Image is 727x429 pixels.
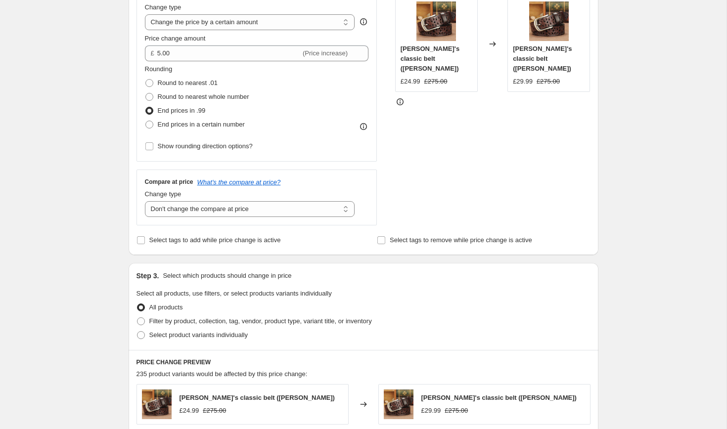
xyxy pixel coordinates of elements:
span: End prices in a certain number [158,121,245,128]
h3: Compare at price [145,178,193,186]
span: Change type [145,190,182,198]
span: (Price increase) [303,49,348,57]
span: Rounding [145,65,173,73]
img: bb86216d-35f4-433d-b7d7-667108bc246f_80x.webp [142,389,172,419]
strike: £275.00 [537,77,560,86]
p: Select which products should change in price [163,271,291,281]
span: Price change amount [145,35,206,42]
span: Filter by product, collection, tag, vendor, product type, variant title, or inventory [149,317,372,325]
span: Round to nearest whole number [158,93,249,100]
h2: Step 3. [136,271,159,281]
img: bb86216d-35f4-433d-b7d7-667108bc246f_80x.webp [529,1,569,41]
div: £29.99 [421,406,441,416]
div: help [359,17,368,27]
div: £29.99 [513,77,533,86]
span: Show rounding direction options? [158,142,253,150]
strike: £275.00 [424,77,448,86]
span: Change type [145,3,182,11]
h6: PRICE CHANGE PREVIEW [136,358,591,366]
span: [PERSON_NAME]'s classic belt ([PERSON_NAME]) [401,45,459,72]
button: What's the compare at price? [197,178,281,186]
img: bb86216d-35f4-433d-b7d7-667108bc246f_80x.webp [416,1,456,41]
img: bb86216d-35f4-433d-b7d7-667108bc246f_80x.webp [384,389,413,419]
span: End prices in .99 [158,107,206,114]
div: £24.99 [180,406,199,416]
span: Select all products, use filters, or select products variants individually [136,290,332,297]
span: Round to nearest .01 [158,79,218,86]
span: Select tags to remove while price change is active [390,236,532,244]
span: 235 product variants would be affected by this price change: [136,370,308,378]
span: £ [151,49,154,57]
span: All products [149,303,183,311]
input: -10.00 [157,45,301,61]
strike: £275.00 [203,406,226,416]
div: £24.99 [401,77,420,86]
span: Select tags to add while price change is active [149,236,281,244]
span: [PERSON_NAME]'s classic belt ([PERSON_NAME]) [421,394,577,401]
span: [PERSON_NAME]'s classic belt ([PERSON_NAME]) [513,45,572,72]
span: Select product variants individually [149,331,248,339]
strike: £275.00 [445,406,468,416]
span: [PERSON_NAME]'s classic belt ([PERSON_NAME]) [180,394,335,401]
